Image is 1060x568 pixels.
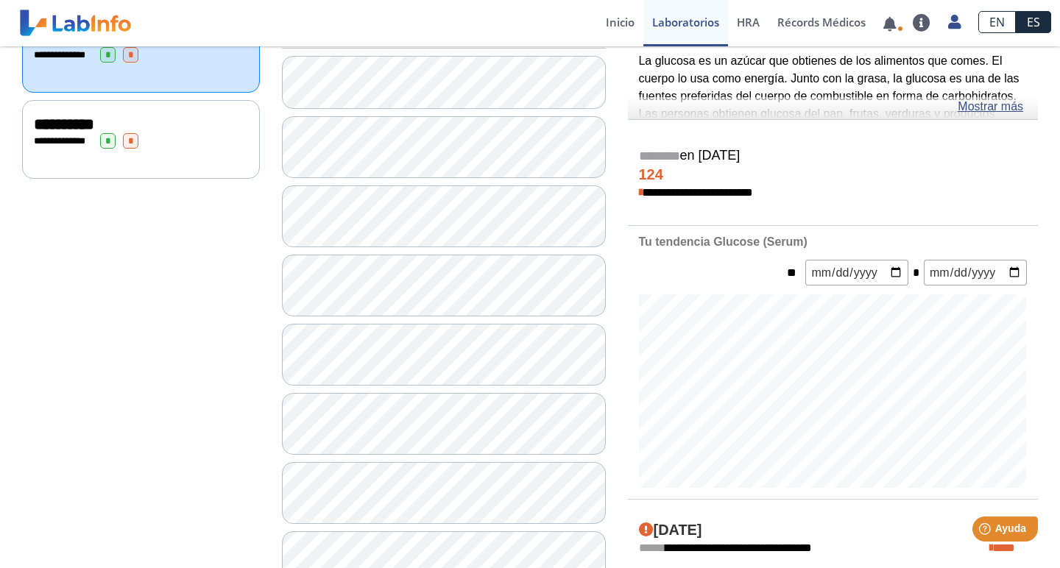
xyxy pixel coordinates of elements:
[639,52,1028,193] p: La glucosa es un azúcar que obtienes de los alimentos que comes. El cuerpo lo usa como energía. J...
[1016,11,1051,33] a: ES
[805,260,908,285] input: mm/dd/yyyy
[639,148,1028,165] h5: en [DATE]
[737,15,760,29] span: HRA
[958,98,1023,116] a: Mostrar más
[924,260,1027,285] input: mm/dd/yyyy
[978,11,1016,33] a: EN
[929,511,1044,552] iframe: Help widget launcher
[639,235,808,248] b: Tu tendencia Glucose (Serum)
[639,522,702,539] h4: [DATE]
[639,166,1028,184] h4: 124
